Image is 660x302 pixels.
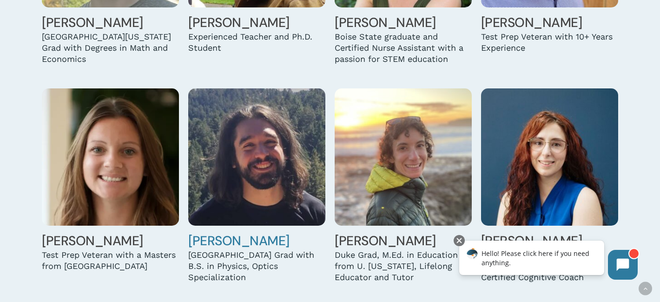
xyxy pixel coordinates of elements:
iframe: Chatbot [449,233,647,289]
a: [PERSON_NAME] [188,14,290,31]
a: [PERSON_NAME] [42,14,143,31]
div: Boise State graduate and Certified Nurse Assistant with a passion for STEM education [335,31,472,65]
a: [PERSON_NAME] [481,232,582,249]
div: Duke Grad, M.Ed. in Education from U. [US_STATE], Lifelong Educator and Tutor [335,249,472,283]
div: [GEOGRAPHIC_DATA] Grad with B.S. in Physics, Optics Specialization [188,249,325,283]
img: Erin Nakayama [335,88,472,226]
div: Test Prep Veteran with 10+ Years Experience [481,31,618,54]
img: Casey McKenna [188,88,325,226]
a: [PERSON_NAME] [335,232,436,249]
a: [PERSON_NAME] [481,14,582,31]
a: [PERSON_NAME] [335,14,436,31]
div: [GEOGRAPHIC_DATA][US_STATE] Grad with Degrees in Math and Economics [42,31,179,65]
a: [PERSON_NAME] [42,232,143,249]
img: Megan McCann [42,88,179,226]
a: [PERSON_NAME] [188,232,290,249]
img: Jamie O'Brien [481,88,618,226]
div: Test Prep Veteran with a Masters from [GEOGRAPHIC_DATA] [42,249,179,272]
div: Experienced Teacher and Ph.D. Student [188,31,325,54]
